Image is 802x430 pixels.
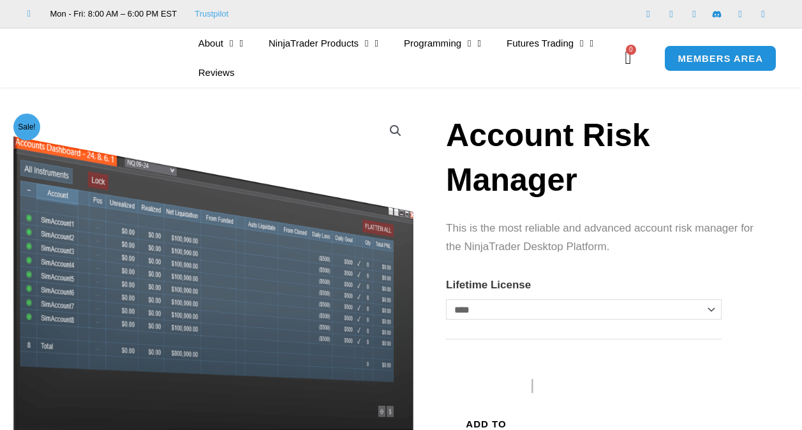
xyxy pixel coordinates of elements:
[47,6,177,22] span: Mon - Fri: 8:00 AM – 6:00 PM EST
[384,119,407,142] a: View full-screen image gallery
[678,54,763,63] span: MEMBERS AREA
[28,35,165,81] img: LogoAI | Affordable Indicators – NinjaTrader
[524,366,625,367] iframe: Secure payment input frame
[446,219,770,256] p: This is the most reliable and advanced account risk manager for the NinjaTrader Desktop Platform.
[568,380,596,393] text: ••••••
[13,114,40,140] span: Sale!
[256,29,391,58] a: NinjaTrader Products
[391,29,494,58] a: Programming
[446,113,770,202] h1: Account Risk Manager
[446,279,531,291] label: Lifetime License
[446,326,468,334] a: Clear options
[494,29,606,58] a: Futures Trading
[195,6,228,22] a: Trustpilot
[626,45,636,55] span: 0
[186,29,622,87] nav: Menu
[186,58,248,87] a: Reviews
[605,40,650,77] a: 0
[664,45,776,71] a: MEMBERS AREA
[186,29,256,58] a: About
